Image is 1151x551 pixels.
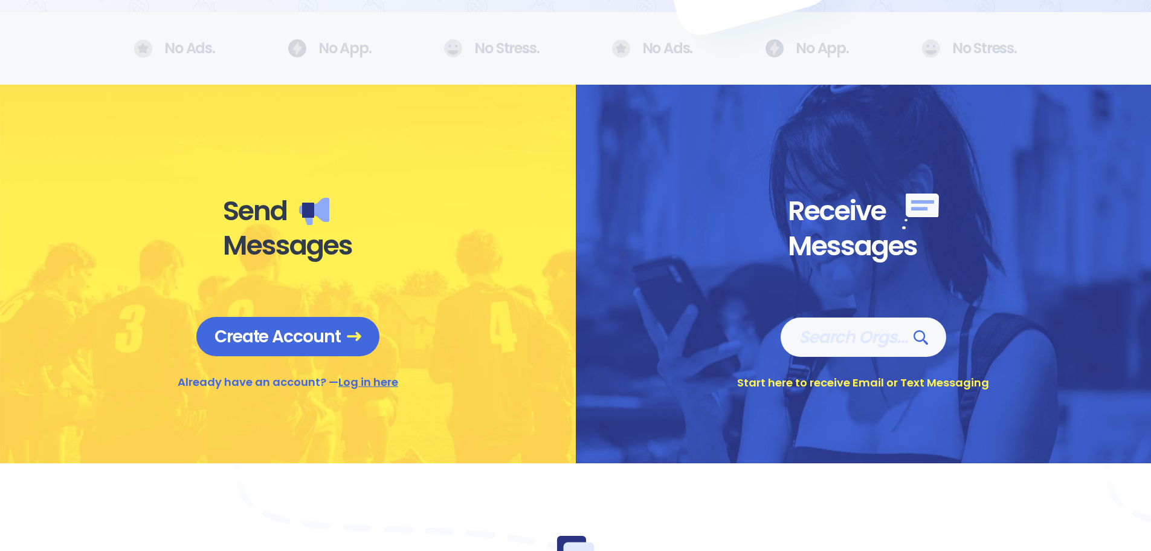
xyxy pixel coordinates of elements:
div: No Stress. [921,39,1017,57]
div: No App. [288,39,372,57]
span: Create Account [214,326,361,347]
img: No Ads. [288,39,306,57]
div: No Stress. [443,39,539,57]
div: Messages [223,229,352,262]
img: No Ads. [443,39,462,57]
a: Create Account [196,317,379,356]
div: Messages [788,229,939,263]
a: Search Orgs… [781,318,946,357]
img: No Ads. [765,39,784,57]
span: Search Orgs… [799,327,928,348]
div: Start here to receive Email or Text Messaging [737,375,989,391]
div: Receive [788,194,939,229]
img: Send messages [299,198,329,225]
img: No Ads. [921,39,940,57]
div: No Ads. [612,39,693,58]
img: No Ads. [134,39,152,58]
div: No Ads. [134,39,215,58]
div: Send [223,194,352,228]
img: Receive messages [902,194,939,229]
img: No Ads. [612,39,630,58]
div: Already have an account? — [178,374,398,390]
div: No App. [765,39,849,57]
a: Log in here [338,374,398,390]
